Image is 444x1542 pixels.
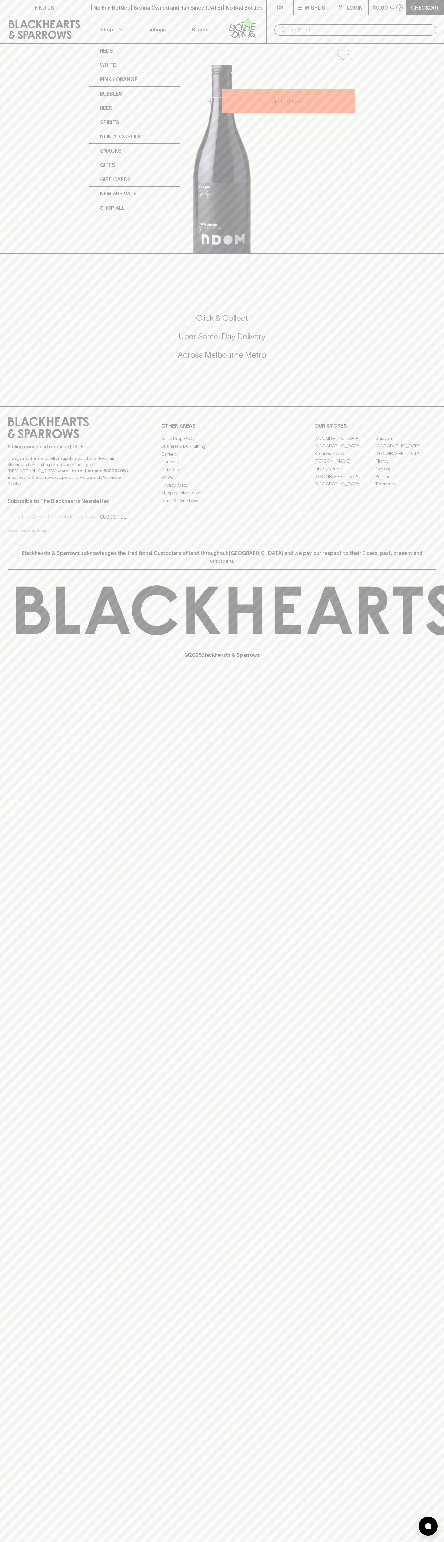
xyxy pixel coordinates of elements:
p: Spirits [100,118,119,126]
a: SHOP ALL [89,201,180,215]
a: Bubbles [89,87,180,101]
a: New Arrivals [89,187,180,201]
p: Beer [100,104,112,112]
p: Pink / Orange [100,76,137,83]
a: White [89,58,180,72]
p: Gifts [100,161,115,169]
p: Bubbles [100,90,122,97]
a: Reds [89,44,180,58]
a: Gifts [89,158,180,172]
a: Beer [89,101,180,115]
a: Pink / Orange [89,72,180,87]
p: Non Alcoholic [100,133,143,140]
a: Non Alcoholic [89,129,180,144]
p: New Arrivals [100,190,137,197]
p: SHOP ALL [100,204,125,212]
p: Snacks [100,147,122,155]
p: Reds [100,47,113,55]
a: Gift Cards [89,172,180,187]
img: bubble-icon [425,1523,431,1529]
p: Gift Cards [100,175,131,183]
a: Spirits [89,115,180,129]
p: White [100,61,116,69]
a: Snacks [89,144,180,158]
